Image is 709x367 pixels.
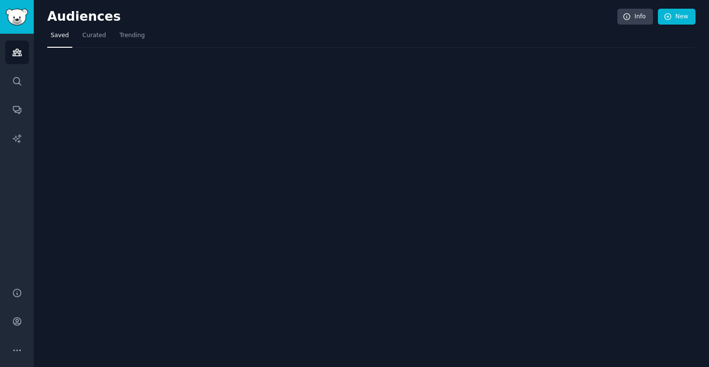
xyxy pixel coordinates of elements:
a: Curated [79,28,109,48]
span: Curated [82,31,106,40]
a: Saved [47,28,72,48]
h2: Audiences [47,9,617,25]
span: Trending [120,31,145,40]
a: Info [617,9,653,25]
span: Saved [51,31,69,40]
img: GummySearch logo [6,9,28,26]
a: Trending [116,28,148,48]
a: New [658,9,695,25]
